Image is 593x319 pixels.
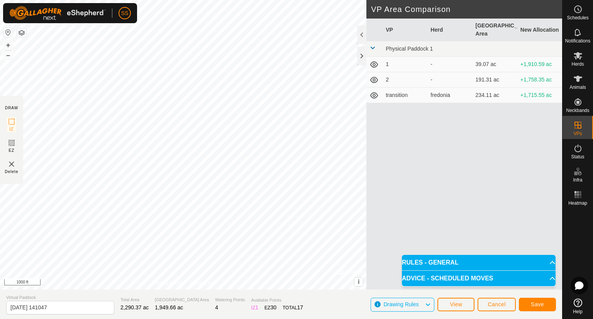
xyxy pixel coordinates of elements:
td: 2 [383,72,427,88]
span: Animals [569,85,586,90]
span: SS [121,9,129,17]
img: Gallagher Logo [9,6,106,20]
td: 1 [383,57,427,72]
td: +1,910.59 ac [517,57,562,72]
span: Schedules [567,15,588,20]
span: Physical Paddock 1 [386,46,433,52]
h2: VP Area Comparison [371,5,562,14]
span: RULES - GENERAL [402,260,459,266]
td: +1,758.35 ac [517,72,562,88]
span: Heatmap [568,201,587,205]
span: Save [531,301,544,307]
span: 17 [297,304,303,311]
span: Virtual Paddock [6,294,114,301]
span: i [358,278,359,285]
img: VP [7,159,16,169]
button: i [354,278,363,286]
span: Available Points [251,297,303,304]
div: IZ [251,304,258,312]
button: View [437,298,474,311]
span: Watering Points [215,297,245,303]
button: Reset Map [3,28,13,37]
span: EZ [9,148,15,153]
span: Drawing Rules [383,301,418,307]
span: [GEOGRAPHIC_DATA] Area [155,297,209,303]
div: fredonia [430,91,469,99]
th: [GEOGRAPHIC_DATA] Area [473,19,517,41]
span: 1,949.66 ac [155,304,183,311]
td: 234.11 ac [473,88,517,103]
span: Notifications [565,39,590,43]
button: Cancel [478,298,516,311]
button: + [3,41,13,50]
button: Save [519,298,556,311]
th: Herd [427,19,472,41]
button: Map Layers [17,28,26,37]
td: +1,715.55 ac [517,88,562,103]
p-accordion-header: ADVICE - SCHEDULED MOVES [402,271,556,286]
div: DRAW [5,105,18,111]
span: Cancel [488,301,506,307]
span: 4 [215,304,218,311]
span: Total Area [120,297,149,303]
a: Help [563,295,593,317]
button: – [3,51,13,60]
td: transition [383,88,427,103]
td: 191.31 ac [473,72,517,88]
span: Infra [573,178,582,182]
span: View [450,301,462,307]
a: Privacy Policy [153,280,182,287]
span: Help [573,309,583,314]
div: TOTAL [283,304,303,312]
span: 1 [255,304,258,311]
span: IZ [10,126,14,132]
td: 39.07 ac [473,57,517,72]
a: Contact Us [191,280,213,287]
div: - [430,60,469,68]
th: New Allocation [517,19,562,41]
div: - [430,76,469,84]
th: VP [383,19,427,41]
span: Delete [5,169,19,175]
span: ADVICE - SCHEDULED MOVES [402,275,493,282]
span: VPs [573,131,582,136]
p-accordion-header: RULES - GENERAL [402,255,556,270]
div: EZ [264,304,276,312]
span: Herds [571,62,584,66]
span: Neckbands [566,108,589,113]
span: Status [571,154,584,159]
span: 2,290.37 ac [120,304,149,311]
span: 30 [270,304,276,311]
